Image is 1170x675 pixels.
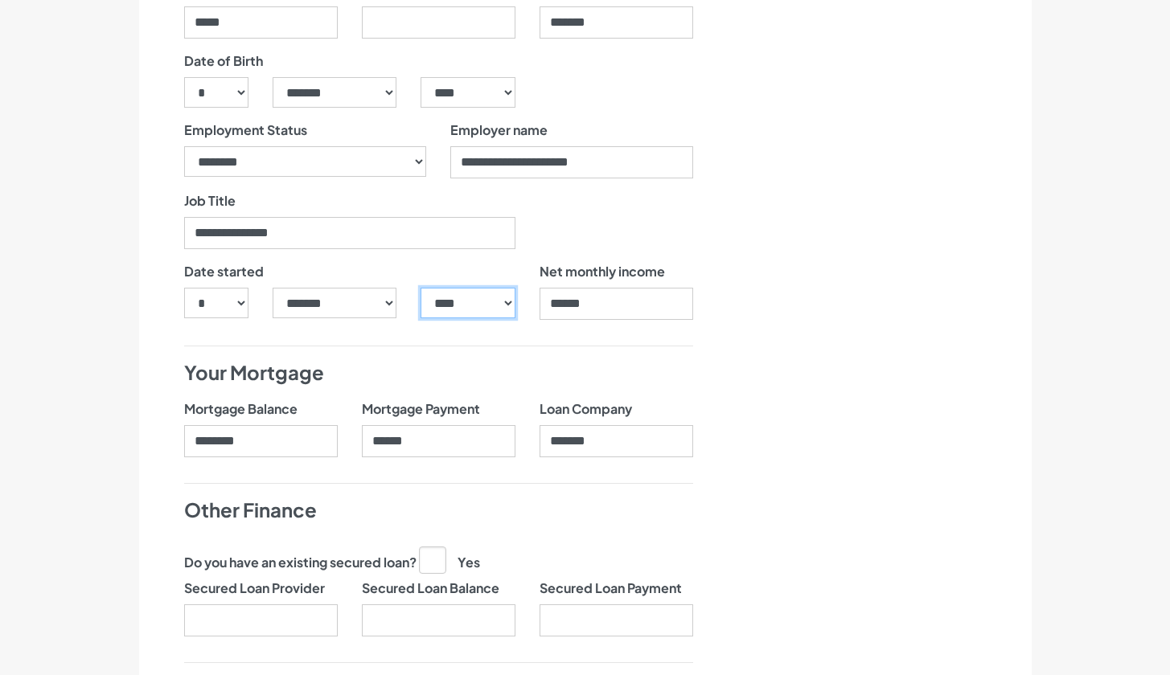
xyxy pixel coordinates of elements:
[184,399,298,419] label: Mortgage Balance
[419,546,480,572] label: Yes
[540,399,632,419] label: Loan Company
[184,121,307,140] label: Employment Status
[184,579,325,598] label: Secured Loan Provider
[184,553,417,572] label: Do you have an existing secured loan?
[540,262,665,281] label: Net monthly income
[450,121,548,140] label: Employer name
[184,359,693,387] h4: Your Mortgage
[184,51,263,71] label: Date of Birth
[184,262,264,281] label: Date started
[362,399,480,419] label: Mortgage Payment
[540,579,682,598] label: Secured Loan Payment
[184,497,693,524] h4: Other Finance
[362,579,499,598] label: Secured Loan Balance
[184,191,236,211] label: Job Title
